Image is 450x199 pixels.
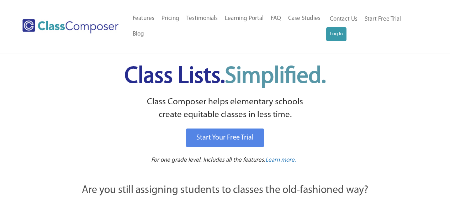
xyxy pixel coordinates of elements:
[326,11,422,41] nav: Header Menu
[196,134,254,141] span: Start Your Free Trial
[22,19,118,33] img: Class Composer
[225,65,326,88] span: Simplified.
[361,11,404,27] a: Start Free Trial
[326,11,361,27] a: Contact Us
[151,157,265,163] span: For one grade level. Includes all the features.
[183,11,221,26] a: Testimonials
[129,26,148,42] a: Blog
[285,11,324,26] a: Case Studies
[186,129,264,147] a: Start Your Free Trial
[326,27,346,41] a: Log In
[267,11,285,26] a: FAQ
[125,65,326,88] span: Class Lists.
[265,157,296,163] span: Learn more.
[129,11,326,42] nav: Header Menu
[129,11,158,26] a: Features
[43,96,408,122] p: Class Composer helps elementary schools create equitable classes in less time.
[158,11,183,26] a: Pricing
[265,156,296,165] a: Learn more.
[221,11,267,26] a: Learning Portal
[44,183,407,198] p: Are you still assigning students to classes the old-fashioned way?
